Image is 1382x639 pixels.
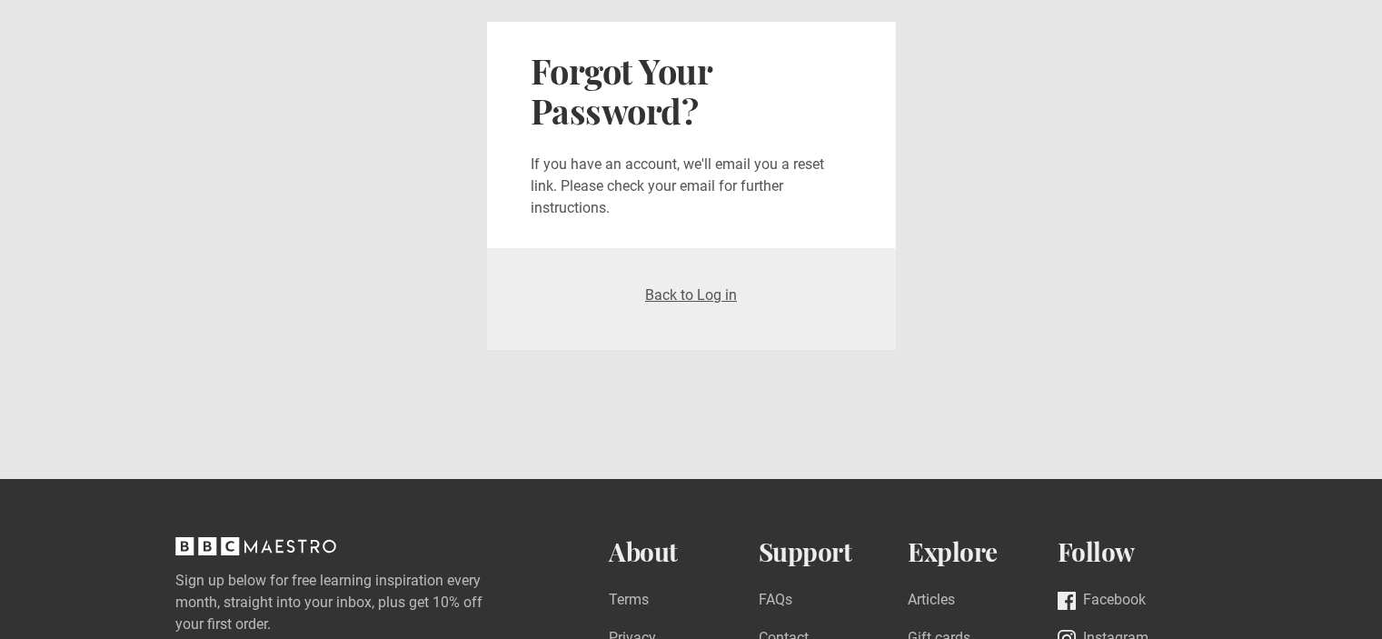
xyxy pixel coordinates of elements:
h2: Support [759,537,909,567]
h2: Follow [1058,537,1208,567]
a: Facebook [1058,589,1146,614]
h2: Explore [908,537,1058,567]
label: Sign up below for free learning inspiration every month, straight into your inbox, plus get 10% o... [175,570,537,635]
a: Back to Log in [645,286,737,304]
a: Articles [908,589,955,614]
h2: About [609,537,759,567]
a: FAQs [759,589,792,614]
svg: BBC Maestro, back to top [175,537,336,555]
a: Terms [609,589,649,614]
h2: Forgot Your Password? [531,51,852,132]
p: If you have an account, we'll email you a reset link. Please check your email for further instruc... [531,154,852,219]
a: BBC Maestro, back to top [175,544,336,561]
